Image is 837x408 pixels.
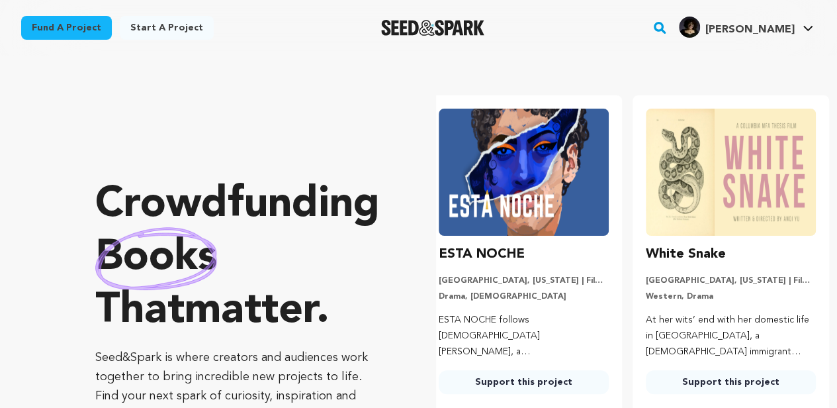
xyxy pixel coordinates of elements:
[95,179,383,338] p: Crowdfunding that .
[381,20,485,36] img: Seed&Spark Logo Dark Mode
[120,16,214,40] a: Start a project
[646,370,816,394] a: Support this project
[381,20,485,36] a: Seed&Spark Homepage
[646,313,816,360] p: At her wits’ end with her domestic life in [GEOGRAPHIC_DATA], a [DEMOGRAPHIC_DATA] immigrant moth...
[439,109,609,236] img: ESTA NOCHE image
[676,14,816,42] span: Nicole A.'s Profile
[439,291,609,302] p: Drama, [DEMOGRAPHIC_DATA]
[676,14,816,38] a: Nicole A.'s Profile
[95,227,217,290] img: hand sketched image
[439,244,525,265] h3: ESTA NOCHE
[439,370,609,394] a: Support this project
[21,16,112,40] a: Fund a project
[439,313,609,360] p: ESTA NOCHE follows [DEMOGRAPHIC_DATA] [PERSON_NAME], a [DEMOGRAPHIC_DATA], homeless runaway, conf...
[705,25,795,35] span: [PERSON_NAME]
[646,291,816,302] p: Western, Drama
[679,17,795,38] div: Nicole A.'s Profile
[439,276,609,286] p: [GEOGRAPHIC_DATA], [US_STATE] | Film Short
[185,290,316,332] span: matter
[646,109,816,236] img: White Snake image
[646,244,726,265] h3: White Snake
[646,276,816,286] p: [GEOGRAPHIC_DATA], [US_STATE] | Film Short
[679,17,700,38] img: 5c3e2a07b7a97b80.jpg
